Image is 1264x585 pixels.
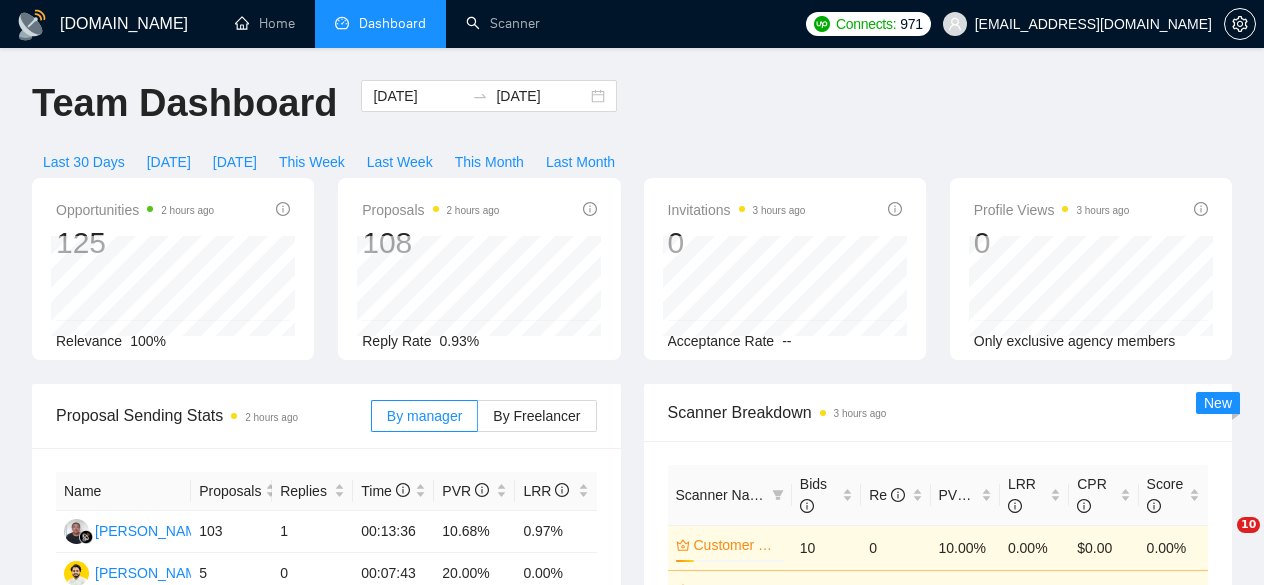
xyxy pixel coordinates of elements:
[834,408,887,419] time: 3 hours ago
[367,151,433,173] span: Last Week
[272,472,353,511] th: Replies
[43,151,125,173] span: Last 30 Days
[1147,476,1184,514] span: Score
[1224,8,1256,40] button: setting
[442,483,489,499] span: PVR
[64,519,89,544] img: RS
[1008,476,1036,514] span: LRR
[493,408,580,424] span: By Freelancer
[359,15,426,32] span: Dashboard
[900,13,922,35] span: 971
[396,483,410,497] span: info-circle
[280,480,330,502] span: Replies
[931,525,1000,570] td: 10.00%
[555,483,569,497] span: info-circle
[676,538,690,552] span: crown
[668,333,775,349] span: Acceptance Rate
[782,333,791,349] span: --
[772,489,784,501] span: filter
[1077,499,1091,513] span: info-circle
[95,520,210,542] div: [PERSON_NAME]
[948,17,962,31] span: user
[362,333,431,349] span: Reply Rate
[191,511,272,553] td: 103
[95,562,210,584] div: [PERSON_NAME]
[362,198,499,222] span: Proposals
[32,146,136,178] button: Last 30 Days
[466,15,540,32] a: searchScanner
[472,88,488,104] span: to
[546,151,615,173] span: Last Month
[56,198,214,222] span: Opportunities
[213,151,257,173] span: [DATE]
[1069,525,1138,570] td: $0.00
[373,85,464,107] input: Start date
[475,483,489,497] span: info-circle
[56,224,214,262] div: 125
[276,202,290,216] span: info-circle
[64,522,210,538] a: RS[PERSON_NAME]
[362,224,499,262] div: 108
[56,403,371,428] span: Proposal Sending Stats
[32,80,337,127] h1: Team Dashboard
[1225,16,1255,32] span: setting
[202,146,268,178] button: [DATE]
[56,472,191,511] th: Name
[694,534,780,556] a: Customer Support $6 - [PERSON_NAME]
[56,333,122,349] span: Relevance
[16,9,48,41] img: logo
[971,488,985,502] span: info-circle
[1237,517,1260,533] span: 10
[235,15,295,32] a: homeHome
[869,487,905,503] span: Re
[974,198,1130,222] span: Profile Views
[335,16,349,30] span: dashboard
[814,16,830,32] img: upwork-logo.png
[668,400,1209,425] span: Scanner Breakdown
[836,13,896,35] span: Connects:
[79,530,93,544] img: gigradar-bm.png
[1194,202,1208,216] span: info-circle
[161,205,214,216] time: 2 hours ago
[753,205,806,216] time: 3 hours ago
[136,146,202,178] button: [DATE]
[272,511,353,553] td: 1
[768,480,788,510] span: filter
[939,487,986,503] span: PVR
[1076,205,1129,216] time: 3 hours ago
[279,151,345,173] span: This Week
[891,488,905,502] span: info-circle
[1196,517,1244,565] iframe: Intercom live chat
[361,483,409,499] span: Time
[1224,16,1256,32] a: setting
[1008,499,1022,513] span: info-circle
[668,198,806,222] span: Invitations
[472,88,488,104] span: swap-right
[583,202,597,216] span: info-circle
[268,146,356,178] button: This Week
[147,151,191,173] span: [DATE]
[974,224,1130,262] div: 0
[535,146,626,178] button: Last Month
[447,205,500,216] time: 2 hours ago
[676,487,769,503] span: Scanner Name
[1147,499,1161,513] span: info-circle
[792,525,861,570] td: 10
[1077,476,1107,514] span: CPR
[64,564,210,580] a: HM[PERSON_NAME]
[800,476,827,514] span: Bids
[888,202,902,216] span: info-circle
[515,511,596,553] td: 0.97%
[861,525,930,570] td: 0
[245,412,298,423] time: 2 hours ago
[440,333,480,349] span: 0.93%
[455,151,524,173] span: This Month
[974,333,1176,349] span: Only exclusive agency members
[353,511,434,553] td: 00:13:36
[130,333,166,349] span: 100%
[668,224,806,262] div: 0
[523,483,569,499] span: LRR
[434,511,515,553] td: 10.68%
[1000,525,1069,570] td: 0.00%
[800,499,814,513] span: info-circle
